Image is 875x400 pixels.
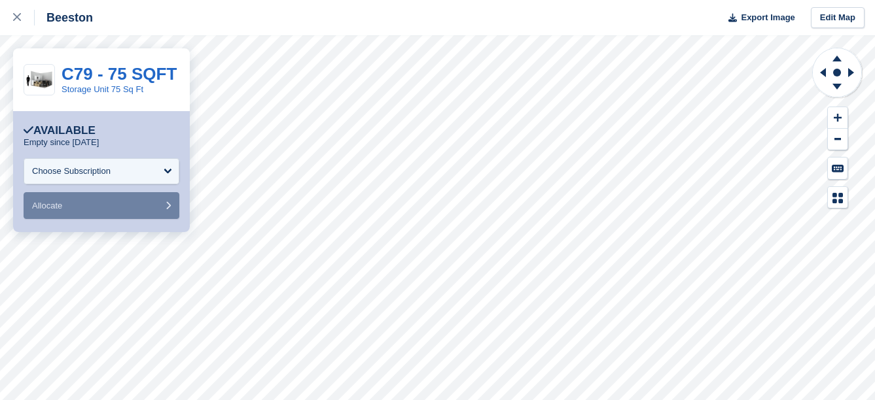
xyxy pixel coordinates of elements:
[62,84,143,94] a: Storage Unit 75 Sq Ft
[828,129,848,150] button: Zoom Out
[811,7,865,29] a: Edit Map
[741,11,795,24] span: Export Image
[35,10,93,25] div: Beeston
[24,192,179,219] button: Allocate
[32,201,62,210] span: Allocate
[828,187,848,208] button: Map Legend
[828,107,848,129] button: Zoom In
[24,124,96,137] div: Available
[62,64,177,84] a: C79 - 75 SQFT
[24,69,54,92] img: 75-sqft-unit.jpg
[32,165,111,178] div: Choose Subscription
[828,158,848,179] button: Keyboard Shortcuts
[721,7,795,29] button: Export Image
[24,137,99,148] p: Empty since [DATE]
